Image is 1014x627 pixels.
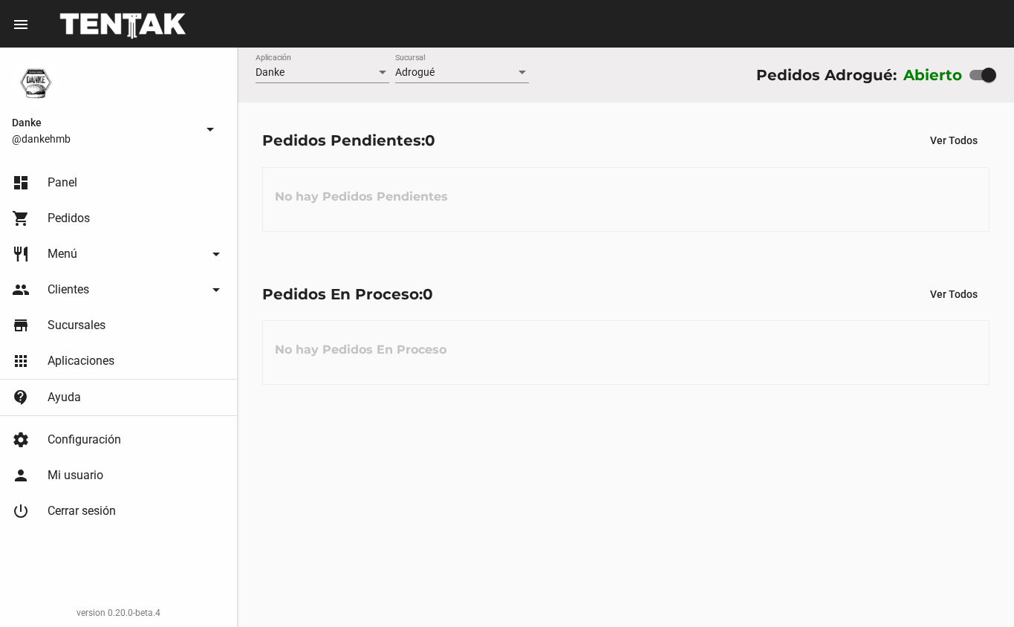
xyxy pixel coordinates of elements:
[256,66,285,78] span: Danke
[48,468,103,483] span: Mi usuario
[48,318,105,333] span: Sucursales
[207,281,225,299] mat-icon: arrow_drop_down
[12,281,30,299] mat-icon: people
[48,282,89,297] span: Clientes
[48,390,81,405] span: Ayuda
[423,285,433,303] span: 0
[201,120,219,138] mat-icon: arrow_drop_down
[918,127,989,154] button: Ver Todos
[48,354,114,368] span: Aplicaciones
[12,245,30,263] mat-icon: restaurant
[48,175,77,190] span: Panel
[12,352,30,370] mat-icon: apps
[263,328,458,372] h3: No hay Pedidos En Proceso
[425,131,435,149] span: 0
[930,288,978,300] span: Ver Todos
[918,281,989,308] button: Ver Todos
[756,63,897,87] div: Pedidos Adrogué:
[12,316,30,334] mat-icon: store
[12,131,195,146] span: @dankehmb
[395,66,435,78] span: Adrogué
[48,211,90,226] span: Pedidos
[12,431,30,449] mat-icon: settings
[930,134,978,146] span: Ver Todos
[12,502,30,520] mat-icon: power_settings_new
[12,467,30,484] mat-icon: person
[12,59,59,107] img: 1d4517d0-56da-456b-81f5-6111ccf01445.png
[12,389,30,406] mat-icon: contact_support
[12,174,30,192] mat-icon: dashboard
[12,16,30,33] mat-icon: menu
[903,63,963,87] label: Abierto
[262,282,433,306] div: Pedidos En Proceso:
[207,245,225,263] mat-icon: arrow_drop_down
[263,175,460,219] h3: No hay Pedidos Pendientes
[12,605,225,620] div: version 0.20.0-beta.4
[48,247,77,261] span: Menú
[12,114,195,131] span: Danke
[48,432,121,447] span: Configuración
[48,504,116,519] span: Cerrar sesión
[12,209,30,227] mat-icon: shopping_cart
[262,129,435,152] div: Pedidos Pendientes:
